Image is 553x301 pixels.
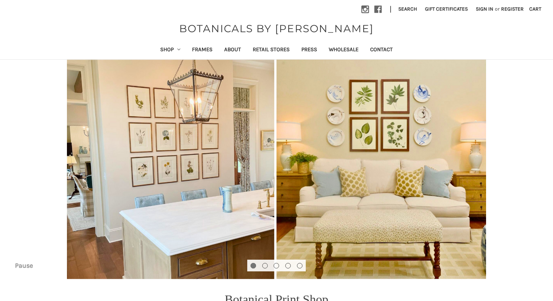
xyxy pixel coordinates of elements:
a: Retail Stores [247,41,296,59]
span: or [494,5,500,13]
a: Shop [154,41,187,59]
span: Go to slide 5 of 5 [297,272,302,273]
button: Go to slide 2 of 5 [262,263,268,268]
button: Go to slide 4 of 5 [285,263,291,268]
button: Go to slide 5 of 5 [297,263,302,268]
a: Press [296,41,323,59]
span: Go to slide 4 of 5 [286,272,290,273]
button: Pause carousel [9,260,38,271]
a: Contact [364,41,399,59]
span: Go to slide 3 of 5 [274,272,279,273]
a: About [218,41,247,59]
a: Frames [186,41,218,59]
span: Go to slide 2 of 5 [263,272,267,273]
li: | [387,4,394,15]
span: Cart [529,6,541,12]
button: Go to slide 1 of 5, active [251,263,256,268]
button: Go to slide 3 of 5 [274,263,279,268]
a: Wholesale [323,41,364,59]
a: BOTANICALS BY [PERSON_NAME] [176,21,377,36]
span: Go to slide 1 of 5, active [251,272,256,273]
